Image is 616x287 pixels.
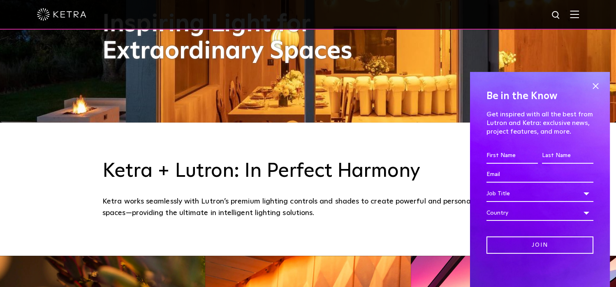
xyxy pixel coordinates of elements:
[570,10,579,18] img: Hamburger%20Nav.svg
[486,205,593,221] div: Country
[486,110,593,136] p: Get inspired with all the best from Lutron and Ketra: exclusive news, project features, and more.
[486,236,593,254] input: Join
[102,11,370,65] h1: Inspiring Light for Extraordinary Spaces
[486,148,538,164] input: First Name
[486,88,593,104] h4: Be in the Know
[542,148,593,164] input: Last Name
[551,10,561,21] img: search icon
[486,167,593,183] input: Email
[102,160,514,183] h3: Ketra + Lutron: In Perfect Harmony
[486,186,593,201] div: Job Title
[102,196,514,219] div: Ketra works seamlessly with Lutron’s premium lighting controls and shades to create powerful and ...
[37,8,86,21] img: ketra-logo-2019-white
